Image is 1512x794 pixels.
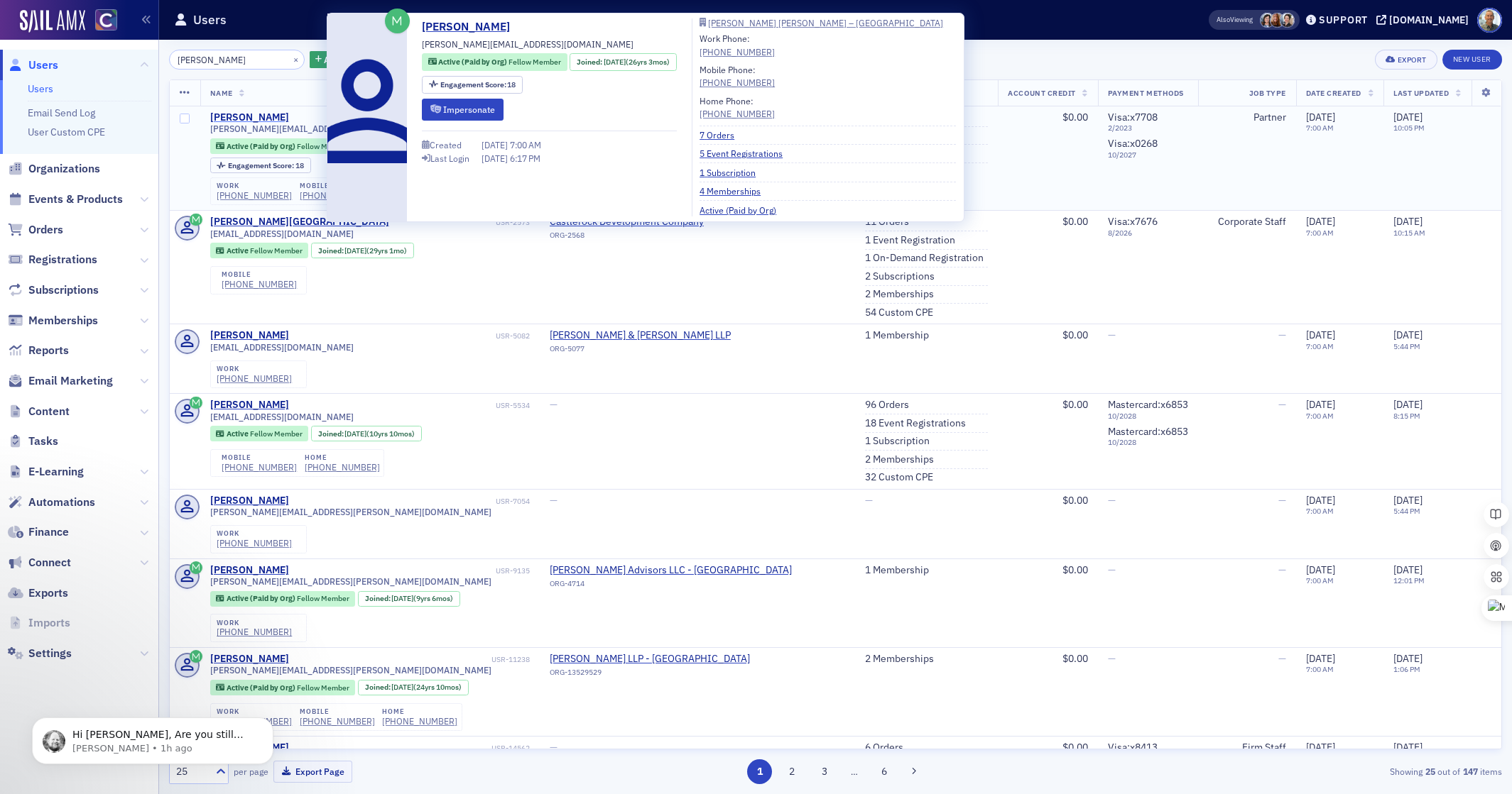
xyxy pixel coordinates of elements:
[8,57,58,73] a: Users
[28,646,72,661] span: Settings
[28,57,58,73] span: Users
[482,153,510,164] span: [DATE]
[700,45,775,58] a: [PHONE_NUMBER]
[28,524,69,540] span: Finance
[422,18,521,35] a: [PERSON_NAME]
[8,222,63,238] a: Orders
[28,106,95,119] a: Email Send Log
[28,555,71,570] span: Connect
[8,161,100,177] a: Organizations
[28,495,95,510] span: Automations
[570,53,676,71] div: Joined: 1999-05-31 00:00:00
[28,126,105,138] a: User Custom CPE
[8,373,113,389] a: Email Marketing
[430,155,469,162] div: Last Login
[11,688,295,787] iframe: Intercom notifications message
[8,192,123,207] a: Events & Products
[28,192,123,207] span: Events & Products
[8,282,99,298] a: Subscriptions
[28,464,84,480] span: E-Learning
[708,19,943,27] div: [PERSON_NAME] [PERSON_NAME] – [GEOGRAPHIC_DATA]
[604,57,626,67] span: [DATE]
[28,161,100,177] span: Organizations
[28,82,53,95] a: Users
[8,404,70,419] a: Content
[28,252,97,268] span: Registrations
[700,204,787,216] a: Active (Paid by Org)
[700,94,775,121] div: Home Phone:
[700,32,775,58] div: Work Phone:
[28,282,99,298] span: Subscriptions
[440,79,508,89] span: Engagement Score :
[422,76,523,94] div: Engagement Score: 18
[28,222,63,238] span: Orders
[28,343,69,358] span: Reports
[604,57,670,68] div: (26yrs 3mos)
[422,53,567,71] div: Active (Paid by Org): Active (Paid by Org): Fellow Member
[20,10,85,33] img: SailAMX
[577,57,604,68] span: Joined :
[28,313,98,329] span: Memberships
[438,57,508,67] span: Active (Paid by Org)
[700,128,745,141] a: 7 Orders
[422,38,633,50] span: [PERSON_NAME][EMAIL_ADDRESS][DOMAIN_NAME]
[440,81,516,89] div: 18
[28,615,70,631] span: Imports
[700,166,766,179] a: 1 Subscription
[8,555,71,570] a: Connect
[700,184,771,197] a: 4 Memberships
[8,252,97,268] a: Registrations
[95,9,117,31] img: SailAMX
[8,343,69,358] a: Reports
[700,76,775,89] a: [PHONE_NUMBER]
[430,141,462,149] div: Created
[8,313,98,329] a: Memberships
[28,434,58,449] span: Tasks
[428,57,561,68] a: Active (Paid by Org) Fellow Member
[482,139,510,150] span: [DATE]
[8,495,95,510] a: Automations
[8,646,72,661] a: Settings
[700,63,775,89] div: Mobile Phone:
[8,524,69,540] a: Finance
[8,434,58,449] a: Tasks
[85,9,117,33] a: View Homepage
[28,404,70,419] span: Content
[700,107,775,120] a: [PHONE_NUMBER]
[8,464,84,480] a: E-Learning
[700,147,793,160] a: 5 Event Registrations
[508,57,561,67] span: Fellow Member
[8,585,68,601] a: Exports
[510,153,540,164] span: 6:17 PM
[422,99,504,121] button: Impersonate
[28,373,113,389] span: Email Marketing
[8,615,70,631] a: Imports
[28,585,68,601] span: Exports
[510,139,541,150] span: 7:00 AM
[700,18,956,27] a: [PERSON_NAME] [PERSON_NAME] – [GEOGRAPHIC_DATA]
